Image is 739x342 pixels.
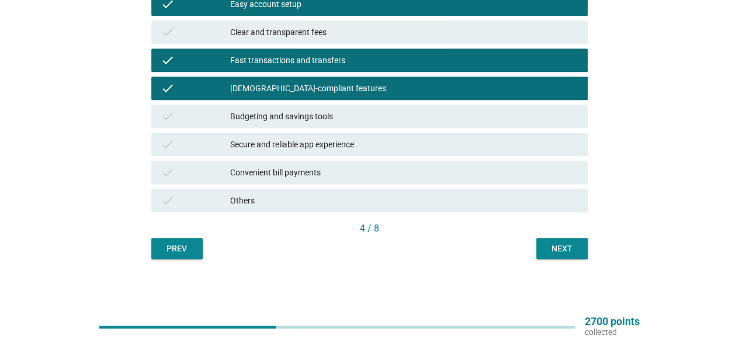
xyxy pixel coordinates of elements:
[161,53,175,67] i: check
[151,222,588,236] div: 4 / 8
[161,165,175,179] i: check
[536,238,588,259] button: Next
[161,243,193,255] div: Prev
[151,238,203,259] button: Prev
[161,109,175,123] i: check
[230,194,578,208] div: Others
[585,327,640,337] p: collected
[161,25,175,39] i: check
[161,81,175,95] i: check
[230,137,578,151] div: Secure and reliable app experience
[230,109,578,123] div: Budgeting and savings tools
[546,243,578,255] div: Next
[230,25,578,39] div: Clear and transparent fees
[161,194,175,208] i: check
[230,165,578,179] div: Convenient bill payments
[585,316,640,327] p: 2700 points
[230,53,578,67] div: Fast transactions and transfers
[161,137,175,151] i: check
[230,81,578,95] div: [DEMOGRAPHIC_DATA]-compliant features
